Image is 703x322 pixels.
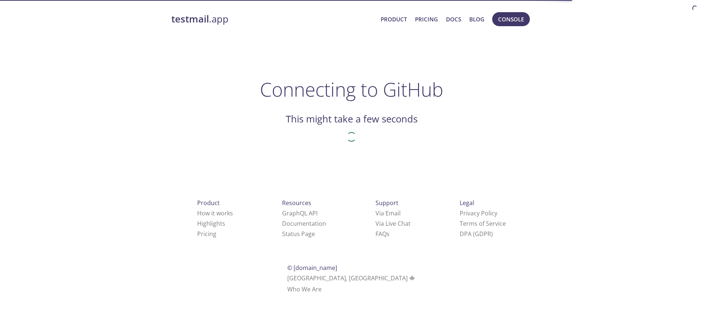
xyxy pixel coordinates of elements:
a: Pricing [197,230,216,238]
span: © [DOMAIN_NAME] [287,264,337,272]
a: Documentation [282,219,326,228]
h2: This might take a few seconds [286,113,418,125]
a: Blog [469,14,484,24]
a: Docs [446,14,461,24]
a: Product [381,14,407,24]
a: FAQ [375,230,390,238]
a: Status Page [282,230,315,238]
span: Product [197,199,220,207]
a: Who We Are [287,285,322,293]
a: Terms of Service [460,219,506,228]
a: Via Live Chat [375,219,411,228]
a: testmail.app [171,13,375,25]
a: GraphQL API [282,209,318,217]
button: Console [492,12,530,26]
span: s [387,230,390,238]
strong: testmail [171,13,209,25]
a: How it works [197,209,233,217]
a: Pricing [415,14,438,24]
span: Legal [460,199,474,207]
span: Console [498,14,524,24]
h1: Connecting to GitHub [260,78,443,100]
span: [GEOGRAPHIC_DATA], [GEOGRAPHIC_DATA] [287,274,416,282]
span: Support [375,199,398,207]
a: Highlights [197,219,225,228]
a: Via Email [375,209,401,217]
a: Privacy Policy [460,209,497,217]
a: DPA (GDPR) [460,230,493,238]
span: Resources [282,199,311,207]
